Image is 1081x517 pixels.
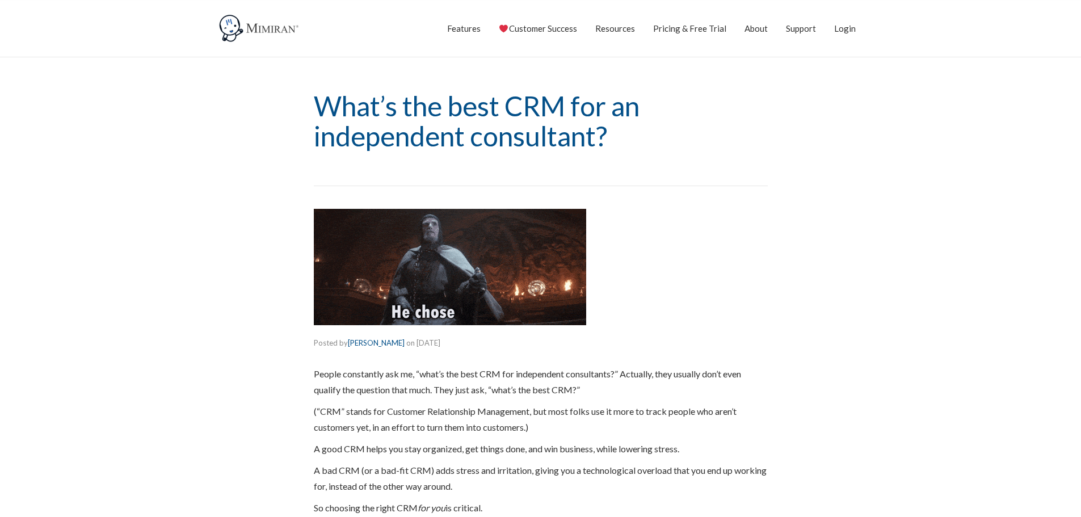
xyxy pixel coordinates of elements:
[786,14,816,43] a: Support
[499,24,508,33] img: ❤️
[314,463,768,494] p: A bad CRM (or a bad-fit CRM) adds stress and irritation, giving you a technological overload that...
[314,338,405,347] span: Posted by
[653,14,726,43] a: Pricing & Free Trial
[314,500,768,516] p: So choosing the right CRM is critical.
[744,14,768,43] a: About
[314,366,768,398] p: People constantly ask me, “what’s the best CRM for independent consultants?” Actually, they usual...
[418,502,445,513] em: for you
[314,209,586,325] img: best CRM for solo consultants-- don't choose poorly
[406,338,415,347] span: on
[595,14,635,43] a: Resources
[447,14,481,43] a: Features
[217,14,302,43] img: Mimiran CRM
[348,338,405,347] a: [PERSON_NAME]
[834,14,856,43] a: Login
[417,338,440,347] time: [DATE]
[314,91,768,152] h1: What’s the best CRM for an independent consultant?
[314,441,768,457] p: A good CRM helps you stay organized, get things done, and win business, while lowering stress.
[314,403,768,435] p: (“CRM” stands for Customer Relationship Management, but most folks use it more to track people wh...
[499,14,577,43] a: Customer Success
